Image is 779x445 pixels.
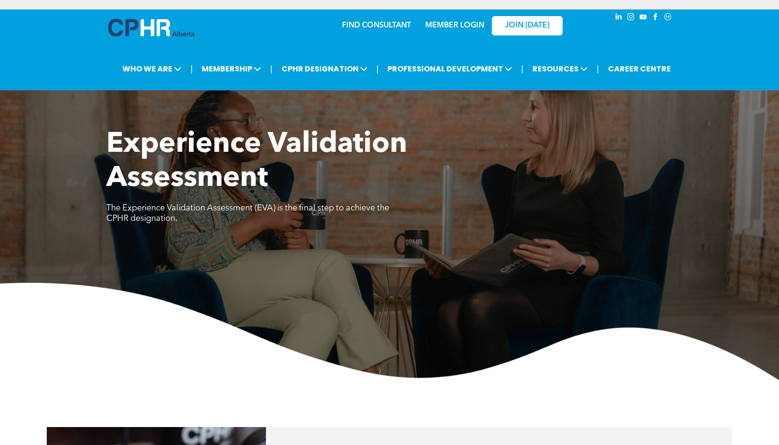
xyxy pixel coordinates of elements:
[377,59,379,79] li: |
[425,22,484,29] a: MEMBER LOGIN
[505,21,549,30] span: JOIN [DATE]
[597,59,599,79] li: |
[651,12,661,25] a: facebook
[279,60,370,78] span: CPHR DESIGNATION
[492,16,563,35] a: JOIN [DATE]
[521,59,523,79] li: |
[614,12,624,25] a: linkedin
[108,19,194,36] img: A blue and white logo for cp alberta
[106,204,389,223] span: The Experience Validation Assessment (EVA) is the final step to achieve the CPHR designation.
[663,12,673,25] a: Social network
[342,22,411,29] a: FIND CONSULTANT
[199,60,264,78] span: MEMBERSHIP
[120,60,184,78] span: WHO WE ARE
[638,12,649,25] a: youtube
[270,59,273,79] li: |
[626,12,636,25] a: instagram
[190,59,193,79] li: |
[530,60,591,78] span: RESOURCES
[385,60,515,78] span: PROFESSIONAL DEVELOPMENT
[605,60,674,78] a: CAREER CENTRE
[106,131,407,193] span: Experience Validation Assessment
